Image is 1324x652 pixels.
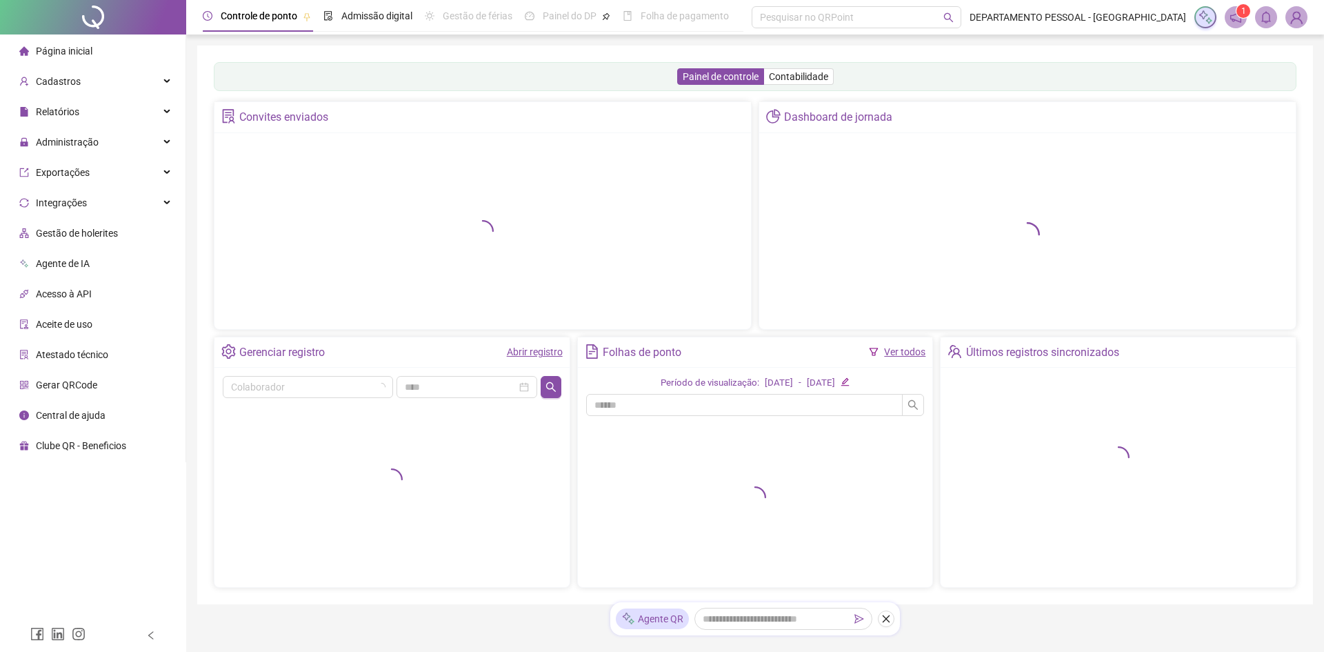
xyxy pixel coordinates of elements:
[19,168,29,177] span: export
[807,376,835,391] div: [DATE]
[425,11,434,21] span: sun
[1014,221,1041,248] span: loading
[881,614,891,624] span: close
[623,11,632,21] span: book
[19,46,29,56] span: home
[36,197,87,208] span: Integrações
[1241,6,1246,16] span: 1
[36,258,90,269] span: Agente de IA
[943,12,954,23] span: search
[966,341,1119,364] div: Últimos registros sincronizados
[30,627,44,641] span: facebook
[525,11,534,21] span: dashboard
[661,376,759,391] div: Período de visualização:
[146,631,156,640] span: left
[683,71,759,82] span: Painel de controle
[1236,4,1250,18] sup: 1
[545,382,556,393] span: search
[641,10,729,21] span: Folha de pagamento
[799,376,801,391] div: -
[221,10,297,21] span: Controle de ponto
[884,346,925,357] a: Ver todos
[1260,11,1272,23] span: bell
[766,109,781,124] span: pie-chart
[36,76,81,87] span: Cadastros
[602,12,610,21] span: pushpin
[323,11,333,21] span: file-done
[19,107,29,117] span: file
[769,71,828,82] span: Contabilidade
[19,198,29,208] span: sync
[947,344,962,359] span: team
[603,341,681,364] div: Folhas de ponto
[19,77,29,86] span: user-add
[203,11,212,21] span: clock-circle
[72,627,86,641] span: instagram
[36,106,79,117] span: Relatórios
[743,485,767,509] span: loading
[19,380,29,390] span: qrcode
[36,228,118,239] span: Gestão de holerites
[36,440,126,451] span: Clube QR - Beneficios
[470,219,494,243] span: loading
[36,319,92,330] span: Aceite de uso
[36,46,92,57] span: Página inicial
[36,137,99,148] span: Administração
[784,106,892,129] div: Dashboard de jornada
[616,609,689,629] div: Agente QR
[51,627,65,641] span: linkedin
[543,10,596,21] span: Painel do DP
[19,441,29,451] span: gift
[239,341,325,364] div: Gerenciar registro
[1106,445,1130,469] span: loading
[1230,11,1242,23] span: notification
[907,399,919,411] span: search
[1286,7,1307,28] img: 85037
[19,289,29,299] span: api
[970,10,1186,25] span: DEPARTAMENTO PESSOAL - [GEOGRAPHIC_DATA]
[1198,10,1213,25] img: sparkle-icon.fc2bf0ac1784a2077858766a79e2daf3.svg
[221,344,236,359] span: setting
[507,346,563,357] a: Abrir registro
[841,377,850,386] span: edit
[585,344,599,359] span: file-text
[869,347,879,357] span: filter
[19,228,29,238] span: apartment
[36,349,108,360] span: Atestado técnico
[19,319,29,329] span: audit
[19,411,29,420] span: info-circle
[221,109,236,124] span: solution
[765,376,793,391] div: [DATE]
[443,10,512,21] span: Gestão de férias
[239,106,328,129] div: Convites enviados
[19,137,29,147] span: lock
[377,382,385,391] span: loading
[621,612,635,626] img: sparkle-icon.fc2bf0ac1784a2077858766a79e2daf3.svg
[854,614,864,624] span: send
[341,10,412,21] span: Admissão digital
[36,288,92,299] span: Acesso à API
[380,467,404,491] span: loading
[36,410,106,421] span: Central de ajuda
[36,167,90,178] span: Exportações
[19,350,29,359] span: solution
[36,379,97,391] span: Gerar QRCode
[303,12,311,21] span: pushpin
